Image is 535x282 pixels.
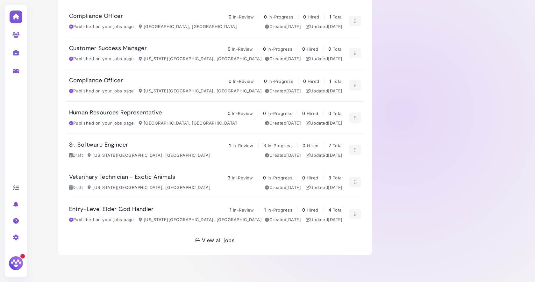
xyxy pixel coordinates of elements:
span: 1 [329,78,331,84]
span: 0 [229,78,232,84]
span: 0 [328,46,331,52]
span: 3 [263,143,266,148]
span: In-Review [232,143,253,148]
h3: Veterinary Technician - Exotic Animals [69,174,175,181]
span: 4 [328,207,331,213]
div: Updated [306,88,343,94]
div: Updated [306,24,343,30]
span: 0 [263,175,266,180]
span: In-Review [233,14,254,19]
span: 0 [302,111,305,116]
time: Oct 30, 2024 [286,88,301,93]
img: Megan [8,255,24,271]
time: Dec 10, 2024 [286,24,301,29]
div: Created [265,120,301,127]
span: 0 [228,111,231,116]
h3: Sr. Software Engineer [69,141,128,148]
div: Created [265,88,301,94]
time: Oct 22, 2024 [286,185,301,190]
div: [US_STATE][GEOGRAPHIC_DATA], [GEOGRAPHIC_DATA] [139,217,262,223]
span: Hired [307,143,318,148]
span: 0 [263,111,266,116]
h3: Human Resources Representative [69,109,162,116]
span: Total [333,111,343,116]
span: Hired [307,47,318,52]
span: 7 [329,143,331,148]
div: Created [265,217,301,223]
span: In-Review [232,111,253,116]
div: Updated [306,184,343,191]
div: Published on your jobs page [69,24,134,30]
div: Created [265,184,301,191]
span: 0 [302,207,305,213]
div: Draft [69,184,83,191]
span: Hired [307,175,318,180]
span: In-Progress [268,14,293,19]
span: 0 [263,46,266,52]
span: Hired [308,14,319,19]
div: Draft [69,152,83,159]
div: [US_STATE][GEOGRAPHIC_DATA], [GEOGRAPHIC_DATA] [139,56,262,62]
time: Dec 23, 2024 [328,88,343,93]
span: 1 [229,143,231,148]
span: 1 [329,14,331,19]
span: 0 [328,111,331,116]
time: Jan 21, 2025 [328,153,343,158]
div: Updated [306,217,343,223]
time: Dec 23, 2024 [328,120,343,126]
span: 1 [230,207,232,213]
h3: Compliance Officer [69,77,123,84]
h3: Entry-Level Elder God Handler [69,206,154,213]
div: Updated [306,56,343,62]
span: In-Review [232,47,253,52]
span: In-Progress [268,143,293,148]
span: In-Progress [267,111,292,116]
span: 0 [264,78,267,84]
span: 3 [228,175,231,180]
span: 3 [328,175,331,180]
span: Total [333,47,343,52]
span: In-Progress [267,47,292,52]
div: [GEOGRAPHIC_DATA], [GEOGRAPHIC_DATA] [139,120,237,127]
span: 0 [264,14,267,19]
div: Created [265,152,301,159]
div: Published on your jobs page [69,120,134,127]
a: View all jobs [189,230,241,247]
span: 1 [264,207,266,213]
span: Total [333,175,343,180]
time: Oct 30, 2024 [286,56,301,61]
time: Oct 21, 2024 [286,217,301,222]
time: Dec 23, 2024 [328,24,343,29]
span: 0 [228,46,231,52]
div: Published on your jobs page [69,217,134,223]
time: Oct 30, 2024 [286,120,301,126]
span: Total [333,79,343,84]
time: Dec 23, 2024 [328,217,343,222]
span: In-Progress [267,207,292,213]
span: Total [333,207,343,213]
span: Hired [307,111,318,116]
span: 0 [302,175,305,180]
span: In-Review [232,175,253,180]
div: Updated [306,120,343,127]
div: [GEOGRAPHIC_DATA], [GEOGRAPHIC_DATA] [139,24,237,30]
span: Total [333,143,343,148]
span: 0 [229,14,232,19]
div: [US_STATE][GEOGRAPHIC_DATA], [GEOGRAPHIC_DATA] [139,88,262,94]
div: [US_STATE][GEOGRAPHIC_DATA], [GEOGRAPHIC_DATA] [88,152,210,159]
span: In-Progress [267,175,292,180]
span: Hired [308,79,319,84]
div: Created [265,56,301,62]
time: Dec 23, 2024 [328,185,343,190]
span: 0 [303,78,306,84]
div: Published on your jobs page [69,56,134,62]
div: Updated [306,152,343,159]
span: In-Progress [268,79,293,84]
div: [US_STATE][GEOGRAPHIC_DATA], [GEOGRAPHIC_DATA] [88,184,210,191]
time: Oct 25, 2024 [286,153,301,158]
span: In-Review [233,207,254,213]
span: In-Review [233,79,254,84]
h3: Compliance Officer [69,13,123,20]
span: 0 [303,143,305,148]
span: Total [333,14,343,19]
